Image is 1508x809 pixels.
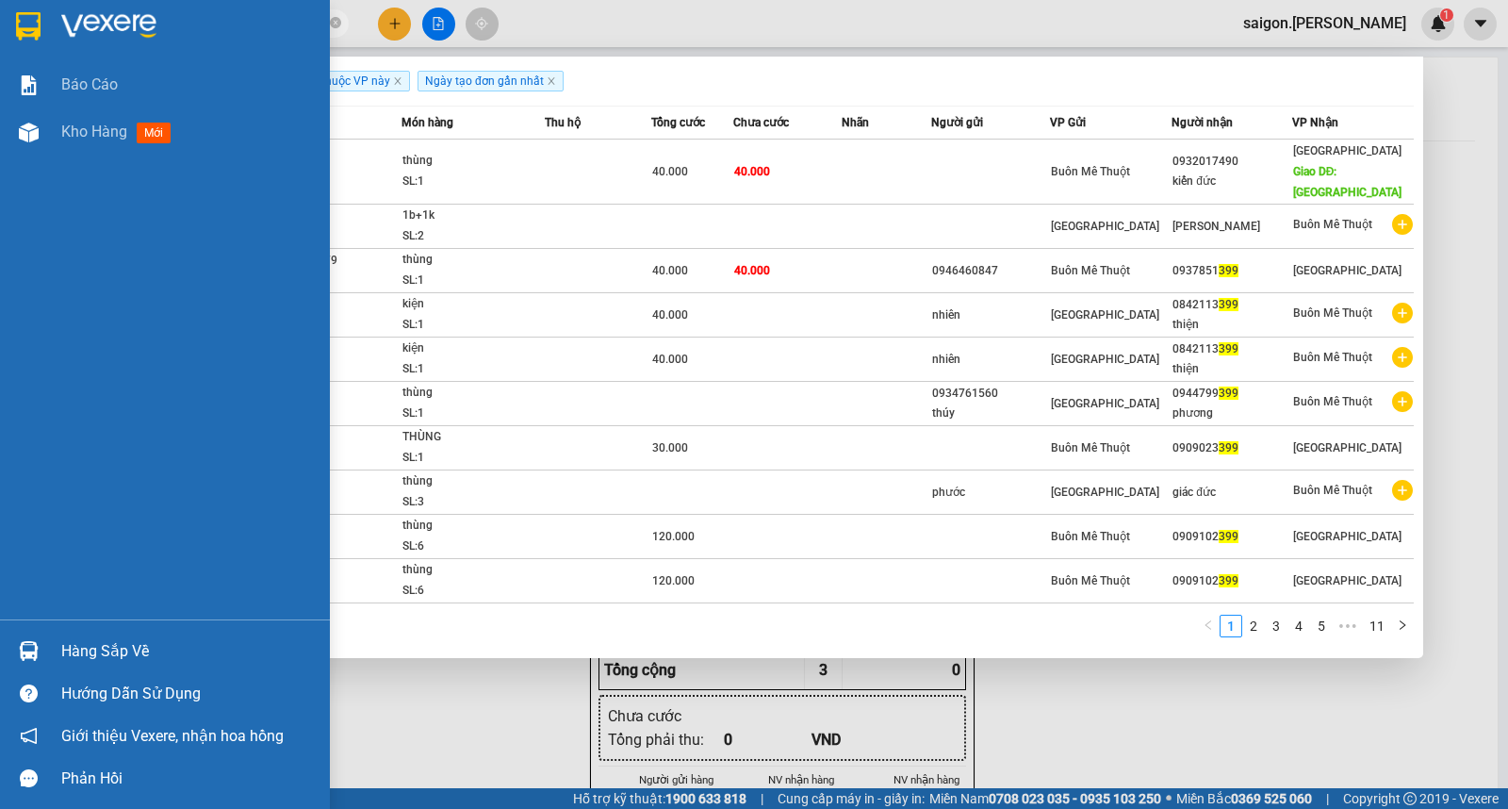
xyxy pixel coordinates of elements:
[402,226,544,247] div: SL: 2
[1293,484,1372,497] span: Buôn Mê Thuột
[932,404,1049,423] div: thúy
[330,17,341,28] span: close-circle
[16,12,41,41] img: logo-vxr
[402,383,544,404] div: thùng
[402,206,544,226] div: 1b+1k
[402,537,544,557] div: SL: 6
[1293,165,1401,199] span: Giao DĐ: [GEOGRAPHIC_DATA]
[932,384,1049,404] div: 0934761560
[842,116,869,129] span: Nhãn
[733,116,789,129] span: Chưa cước
[652,574,695,587] span: 120.000
[1172,384,1291,404] div: 0944799
[1172,571,1291,591] div: 0909102
[1333,615,1363,637] li: Next 5 Pages
[1219,298,1238,311] span: 399
[1051,220,1159,233] span: [GEOGRAPHIC_DATA]
[61,680,316,708] div: Hướng dẫn sử dụng
[1293,574,1401,587] span: [GEOGRAPHIC_DATA]
[402,116,453,129] span: Món hàng
[19,123,39,142] img: warehouse-icon
[1172,438,1291,458] div: 0909023
[1051,574,1130,587] span: Buôn Mê Thuột
[1292,116,1338,129] span: VP Nhận
[734,165,770,178] span: 40.000
[1293,264,1401,277] span: [GEOGRAPHIC_DATA]
[547,76,556,86] span: close
[1391,615,1414,637] button: right
[402,560,544,581] div: thùng
[652,530,695,543] span: 120.000
[1051,308,1159,322] span: [GEOGRAPHIC_DATA]
[20,685,38,702] span: question-circle
[1219,342,1238,355] span: 399
[1265,615,1287,637] li: 3
[1051,353,1159,366] span: [GEOGRAPHIC_DATA]
[1242,615,1265,637] li: 2
[19,75,39,95] img: solution-icon
[61,123,127,140] span: Kho hàng
[20,727,38,745] span: notification
[1051,397,1159,410] span: [GEOGRAPHIC_DATA]
[652,264,688,277] span: 40.000
[402,338,544,359] div: kiện
[19,641,39,661] img: warehouse-icon
[1363,615,1391,637] li: 11
[1288,616,1309,636] a: 4
[61,73,118,96] span: Báo cáo
[1172,172,1291,191] div: kiến đức
[402,315,544,336] div: SL: 1
[1172,404,1291,423] div: phương
[1051,530,1130,543] span: Buôn Mê Thuột
[1287,615,1310,637] li: 4
[734,264,770,277] span: 40.000
[932,261,1049,281] div: 0946460847
[402,359,544,380] div: SL: 1
[402,516,544,537] div: thùng
[1172,217,1291,237] div: [PERSON_NAME]
[1172,339,1291,359] div: 0842113
[1172,527,1291,547] div: 0909102
[1293,530,1401,543] span: [GEOGRAPHIC_DATA]
[652,165,688,178] span: 40.000
[137,123,171,143] span: mới
[418,71,564,91] span: Ngày tạo đơn gần nhất
[1219,530,1238,543] span: 399
[402,172,544,192] div: SL: 1
[1219,441,1238,454] span: 399
[931,116,983,129] span: Người gửi
[402,294,544,315] div: kiện
[1220,615,1242,637] li: 1
[402,271,544,291] div: SL: 1
[402,427,544,448] div: THÙNG
[1221,616,1241,636] a: 1
[1293,441,1401,454] span: [GEOGRAPHIC_DATA]
[402,581,544,602] div: SL: 6
[1333,615,1363,637] span: •••
[402,404,544,424] div: SL: 1
[1051,441,1130,454] span: Buôn Mê Thuột
[402,250,544,271] div: thùng
[1197,615,1220,637] li: Previous Page
[330,15,341,33] span: close-circle
[9,9,75,75] img: logo.jpg
[1172,261,1291,281] div: 0937851
[402,151,544,172] div: thùng
[1172,116,1233,129] span: Người nhận
[393,76,402,86] span: close
[402,448,544,469] div: SL: 1
[1243,616,1264,636] a: 2
[1392,303,1413,323] span: plus-circle
[1364,616,1390,636] a: 11
[9,9,273,111] li: [GEOGRAPHIC_DATA]
[1172,483,1291,503] div: giác đức
[61,637,316,666] div: Hàng sắp về
[545,116,581,129] span: Thu hộ
[1197,615,1220,637] button: left
[652,353,688,366] span: 40.000
[1392,214,1413,235] span: plus-circle
[1293,395,1372,408] span: Buôn Mê Thuột
[1051,165,1130,178] span: Buôn Mê Thuột
[1392,347,1413,368] span: plus-circle
[1219,574,1238,587] span: 399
